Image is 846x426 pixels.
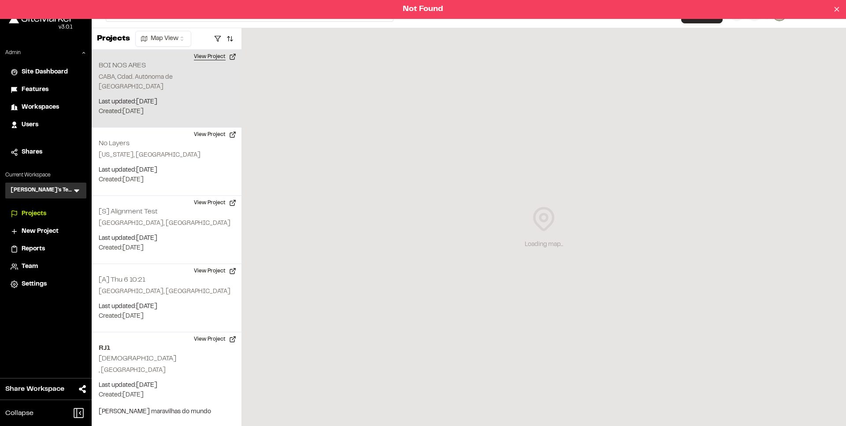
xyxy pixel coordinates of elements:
a: Settings [11,279,81,289]
a: Reports [11,244,81,254]
span: Collapse [5,408,33,419]
a: Shares [11,147,81,157]
p: Last updated: [DATE] [99,165,234,175]
a: New Project [11,227,81,236]
button: View Project [189,50,241,64]
button: View Project [189,196,241,210]
button: View Project [189,332,241,346]
button: View Project [189,264,241,278]
p: CABA, Cdad. Autónoma de [GEOGRAPHIC_DATA] [99,73,234,92]
span: New Project [22,227,59,236]
h2: [A] Thu 6 10:21 [99,277,145,283]
span: Reports [22,244,45,254]
a: Site Dashboard [11,67,81,77]
p: Last updated: [DATE] [99,234,234,243]
p: Last updated: [DATE] [99,97,234,107]
p: Current Workspace [5,171,86,179]
p: [PERSON_NAME] maravilhas do mundo [99,407,234,417]
a: Users [11,120,81,130]
span: Share Workspace [5,384,64,394]
button: View Project [189,128,241,142]
p: Admin [5,49,21,57]
p: [GEOGRAPHIC_DATA], [GEOGRAPHIC_DATA] [99,219,234,228]
p: Last updated: [DATE] [99,302,234,312]
a: Team [11,262,81,272]
p: Created: [DATE] [99,175,234,185]
div: Loading map... [525,240,563,250]
p: Last updated: [DATE] [99,381,234,390]
a: Projects [11,209,81,219]
p: [GEOGRAPHIC_DATA], [GEOGRAPHIC_DATA] [99,287,234,297]
h2: RJ1 [99,343,234,353]
a: Workspaces [11,103,81,112]
p: Created: [DATE] [99,243,234,253]
h2: No Layers [99,140,130,147]
p: Projects [97,33,130,45]
span: Settings [22,279,47,289]
p: Created: [DATE] [99,390,234,400]
span: Projects [22,209,46,219]
a: Features [11,85,81,95]
span: Site Dashboard [22,67,68,77]
div: Oh geez...please don't... [9,23,73,31]
p: Created: [DATE] [99,107,234,117]
span: Team [22,262,38,272]
h3: [PERSON_NAME]'s Testing [11,186,72,195]
p: Created: [DATE] [99,312,234,321]
span: Users [22,120,38,130]
h2: [DEMOGRAPHIC_DATA] [99,356,176,362]
p: [US_STATE], [GEOGRAPHIC_DATA] [99,151,234,160]
span: Workspaces [22,103,59,112]
h2: [S] Alignment Test [99,209,158,215]
h2: BOI NOS ARES [99,62,146,69]
p: , [GEOGRAPHIC_DATA] [99,366,234,375]
span: Features [22,85,48,95]
span: Shares [22,147,42,157]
